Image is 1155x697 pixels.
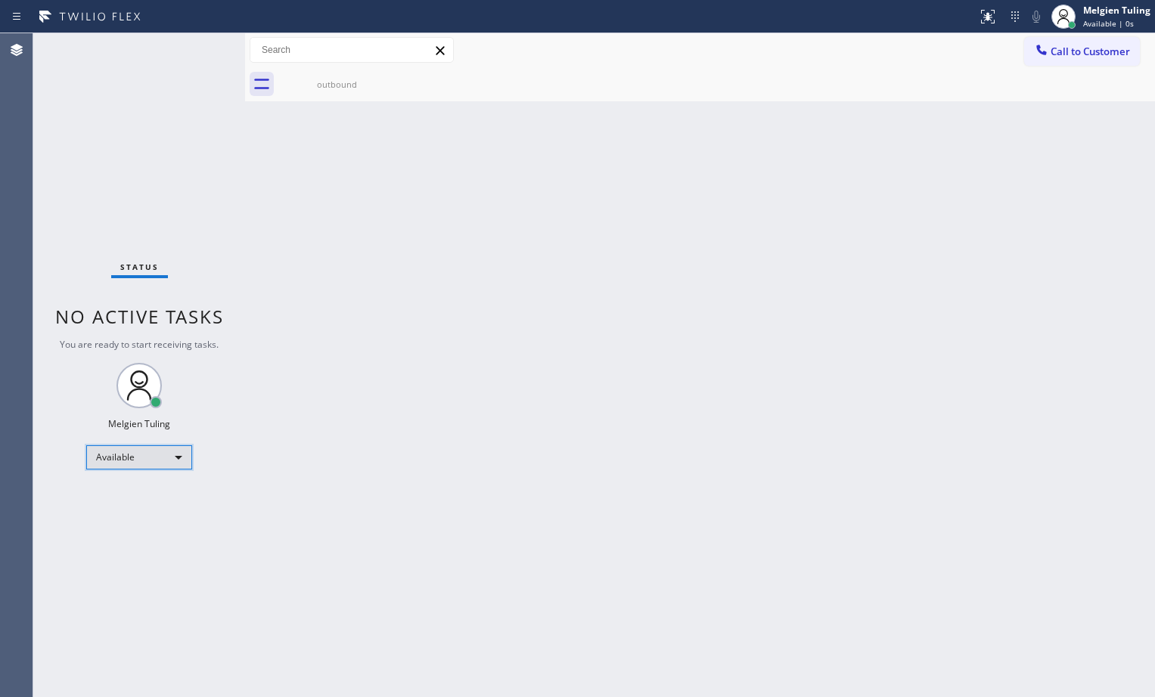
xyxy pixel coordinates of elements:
div: Available [86,445,192,469]
span: Call to Customer [1051,45,1130,58]
button: Call to Customer [1024,37,1140,66]
span: You are ready to start receiving tasks. [60,338,219,351]
span: No active tasks [55,304,224,329]
div: Melgien Tuling [1083,4,1150,17]
button: Mute [1026,6,1047,27]
input: Search [250,38,453,62]
span: Status [120,262,159,272]
div: Melgien Tuling [108,417,170,430]
div: outbound [280,79,394,90]
span: Available | 0s [1083,18,1134,29]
